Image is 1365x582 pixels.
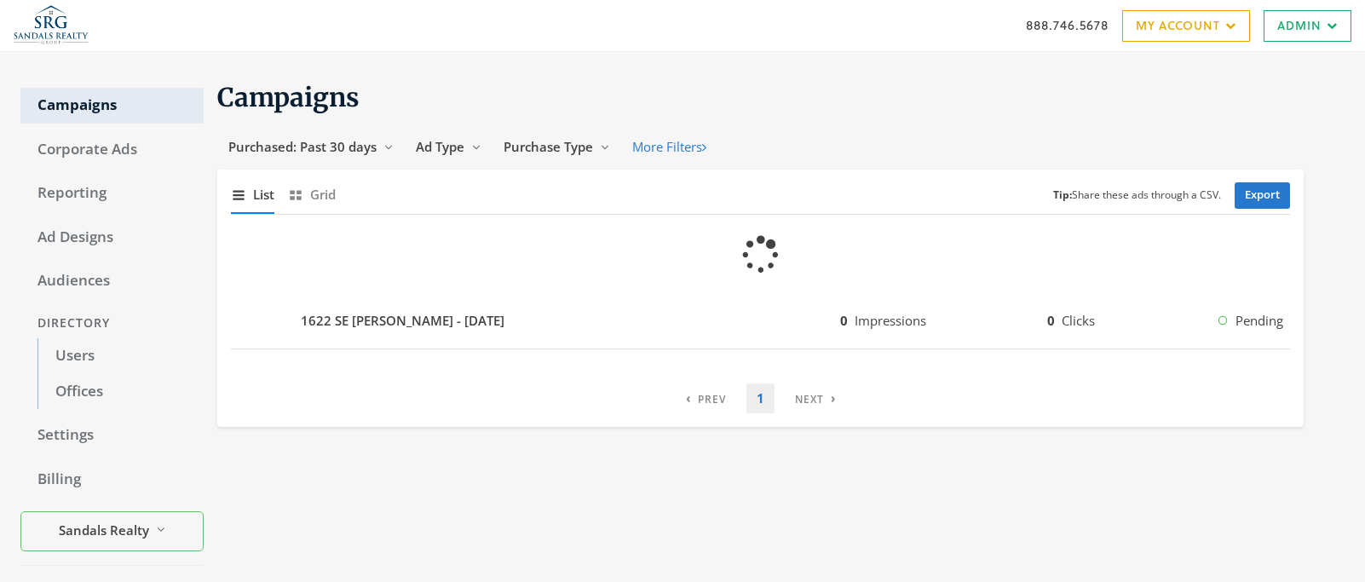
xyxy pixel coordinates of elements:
span: Pending [1235,311,1283,331]
button: Grid [288,176,336,213]
a: Export [1235,182,1290,209]
span: Grid [310,185,336,205]
b: 0 [840,312,848,329]
div: Directory [20,308,204,339]
span: Sandals Realty [59,521,149,540]
b: Tip: [1053,187,1072,202]
a: Corporate Ads [20,132,204,168]
a: Settings [20,418,204,453]
button: Ad Type [405,131,492,163]
nav: pagination [676,383,846,413]
span: Campaigns [217,81,360,113]
b: 1622 SE [PERSON_NAME] - [DATE] [301,311,504,331]
a: My Account [1122,10,1250,42]
span: Purchased: Past 30 days [228,138,377,155]
span: Ad Type [416,138,464,155]
button: More Filters [621,131,717,163]
button: Sandals Realty [20,511,204,551]
button: List [231,176,274,213]
a: 1 [746,383,775,413]
span: Impressions [855,312,926,329]
small: Share these ads through a CSV. [1053,187,1221,204]
a: Audiences [20,263,204,299]
img: Adwerx [14,4,89,47]
a: Campaigns [20,88,204,124]
span: Clicks [1062,312,1095,329]
span: Purchase Type [504,138,593,155]
a: Offices [37,374,204,410]
a: 888.746.5678 [1026,16,1109,34]
a: Reporting [20,176,204,211]
a: Billing [20,462,204,498]
b: 0 [1047,312,1055,329]
button: Purchase Type [492,131,621,163]
a: Ad Designs [20,220,204,256]
a: Admin [1264,10,1351,42]
span: List [253,185,274,205]
button: Purchased: Past 30 days [217,131,405,163]
a: Users [37,338,204,374]
button: 1622 SE [PERSON_NAME] - [DATE]0Impressions0ClicksPending [231,301,1290,342]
